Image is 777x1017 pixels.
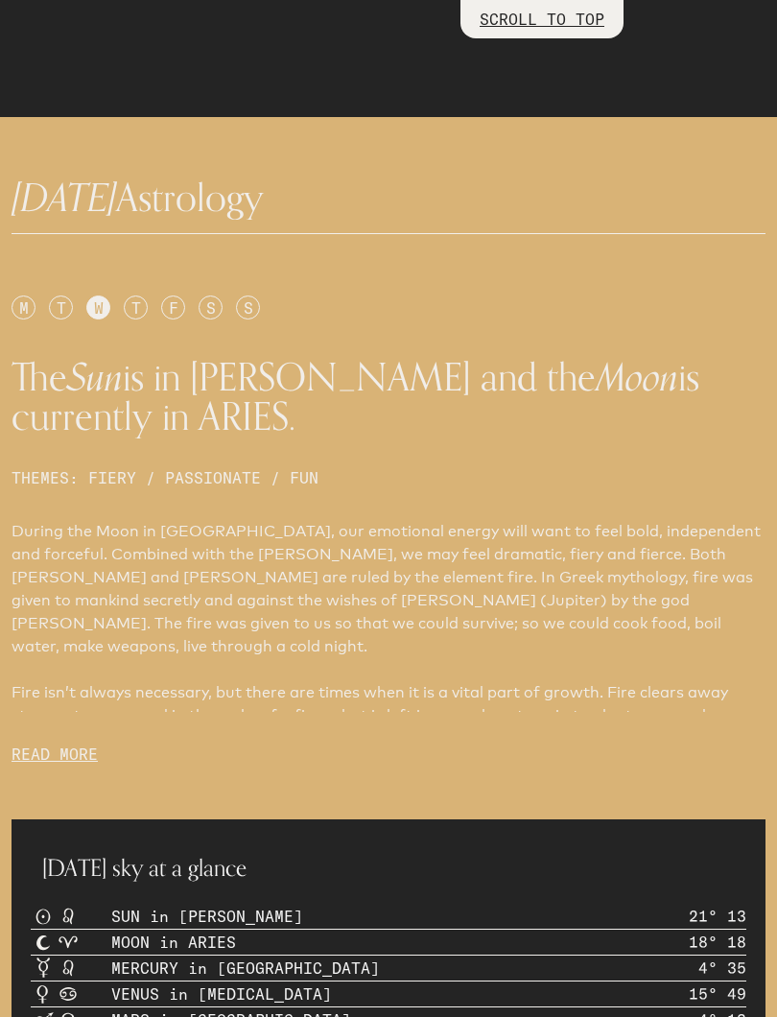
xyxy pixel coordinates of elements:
div: T [49,296,73,319]
p: SCROLL TO TOP [480,8,604,31]
p: MERCURY in [GEOGRAPHIC_DATA] [111,957,380,980]
div: W [86,296,110,319]
h1: The is in [PERSON_NAME] and the is currently in ARIES. [12,358,765,436]
span: Sun [67,346,123,410]
div: S [236,296,260,319]
div: THEMES: FIERY / PASSIONATE / FUN [12,466,765,489]
h2: [DATE] sky at a glance [42,850,735,885]
p: MOON in ARIES [111,931,236,954]
p: VENUS in [MEDICAL_DATA] [111,982,332,1005]
p: 4° 35 [698,957,746,980]
p: 21° 13 [689,905,746,928]
span: Moon [596,346,678,410]
p: SUN in [PERSON_NAME] [111,905,303,928]
h1: Astrology [12,178,765,218]
p: Fire isn’t always necessary, but there are times when it is a vital part of growth. Fire clears a... [12,681,765,773]
div: T [124,296,148,319]
p: 18° 18 [689,931,746,954]
span: [DATE] [12,167,116,230]
div: S [199,296,223,319]
p: 15° 49 [689,982,746,1005]
p: READ MORE [12,743,765,766]
p: During the Moon in [GEOGRAPHIC_DATA], our emotional energy will want to feel bold, independent an... [12,520,765,658]
div: M [12,296,35,319]
div: F [161,296,185,319]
